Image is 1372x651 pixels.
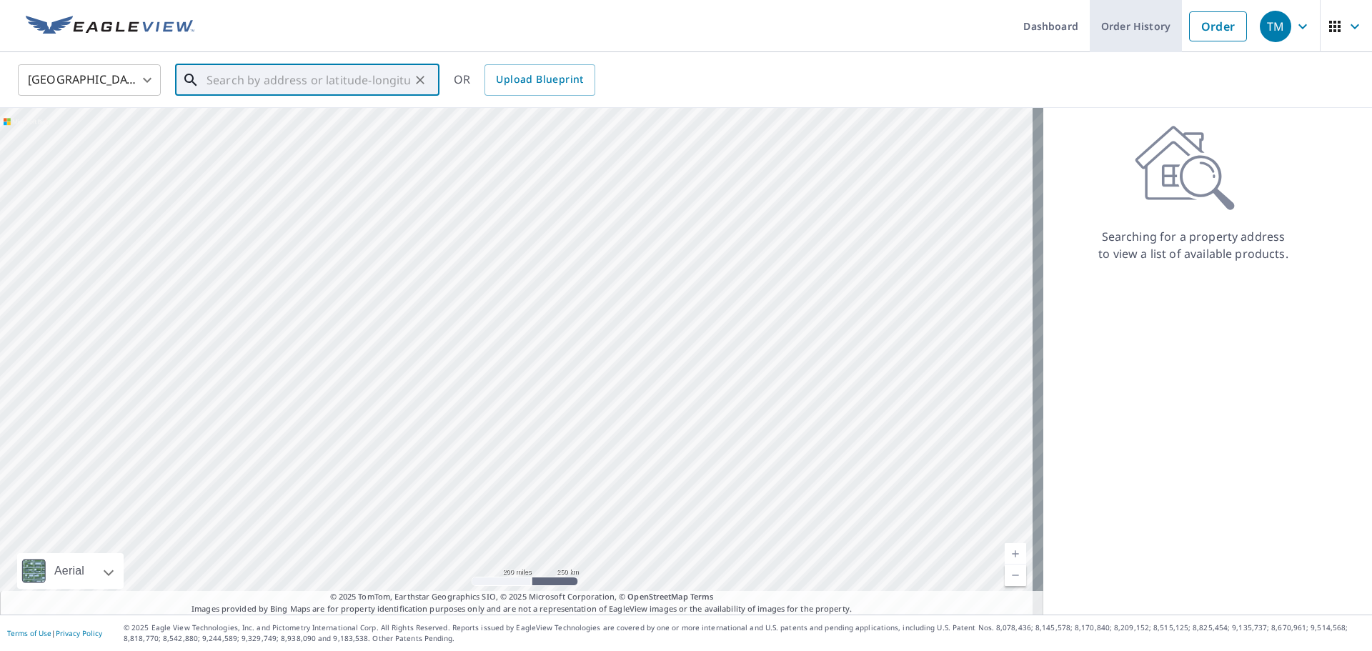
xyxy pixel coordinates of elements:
[1005,543,1026,565] a: Current Level 5, Zoom In
[484,64,595,96] a: Upload Blueprint
[454,64,595,96] div: OR
[17,553,124,589] div: Aerial
[1189,11,1247,41] a: Order
[7,629,102,637] p: |
[26,16,194,37] img: EV Logo
[1260,11,1291,42] div: TM
[50,553,89,589] div: Aerial
[496,71,583,89] span: Upload Blueprint
[1005,565,1026,586] a: Current Level 5, Zoom Out
[7,628,51,638] a: Terms of Use
[207,60,410,100] input: Search by address or latitude-longitude
[124,622,1365,644] p: © 2025 Eagle View Technologies, Inc. and Pictometry International Corp. All Rights Reserved. Repo...
[690,591,714,602] a: Terms
[410,70,430,90] button: Clear
[56,628,102,638] a: Privacy Policy
[330,591,714,603] span: © 2025 TomTom, Earthstar Geographics SIO, © 2025 Microsoft Corporation, ©
[1098,228,1289,262] p: Searching for a property address to view a list of available products.
[627,591,687,602] a: OpenStreetMap
[18,60,161,100] div: [GEOGRAPHIC_DATA]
